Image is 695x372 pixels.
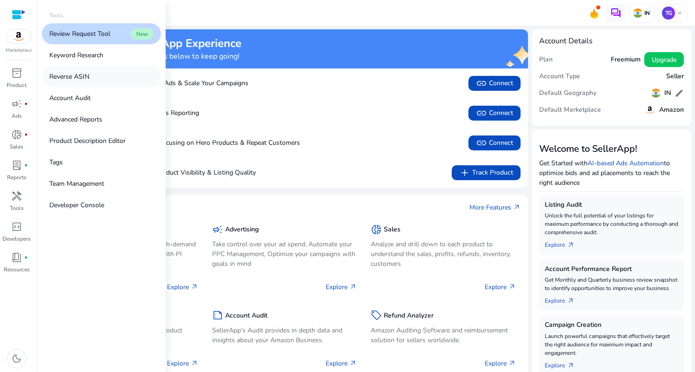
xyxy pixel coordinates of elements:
[11,129,22,140] span: donut_small
[49,179,104,189] p: Team Management
[49,200,104,210] p: Developer Console
[567,297,575,304] span: arrow_outward
[49,157,63,167] p: Tags
[12,112,22,120] p: Ads
[10,142,23,151] p: Sales
[539,89,596,97] h5: Default Geography
[476,137,513,149] span: Connect
[349,283,357,291] span: arrow_outward
[468,76,521,91] button: linkConnect
[11,98,22,109] span: campaign
[212,224,223,235] span: campaign
[468,106,521,121] button: linkConnect
[326,282,357,292] p: Explore
[24,163,28,167] span: fiber_manual_record
[371,310,382,321] span: sell
[49,136,126,146] p: Product Description Editor
[11,190,22,202] span: handyman
[11,68,22,79] span: inventory_2
[644,104,655,115] img: amazon.svg
[642,9,650,17] p: IN
[167,282,198,292] p: Explore
[191,359,198,367] span: arrow_outward
[664,89,671,97] h5: IN
[10,204,24,212] p: Tools
[539,37,684,46] h4: Account Details
[567,362,575,369] span: arrow_outward
[24,102,28,106] span: fiber_manual_record
[24,133,28,136] span: fiber_manual_record
[545,321,679,329] h5: Campaign Creation
[633,8,642,18] img: in.svg
[326,358,357,368] p: Explore
[539,73,580,81] h5: Account Type
[167,358,198,368] p: Explore
[659,106,684,114] h5: Amazon
[476,78,513,89] span: Connect
[545,211,679,237] p: Unlock the full potential of your listings for maximum performance by conducting a thorough and c...
[452,165,521,180] button: addTrack Product
[485,358,516,368] p: Explore
[539,143,684,155] h3: Welcome to SellerApp!
[508,283,516,291] span: arrow_outward
[131,28,154,40] span: New
[476,108,487,119] span: link
[476,137,487,149] span: link
[588,159,664,168] a: AI-based Ads Automation
[644,52,684,67] button: Upgrade
[6,29,31,43] img: amazon.svg
[49,29,110,39] p: Review Request Tool
[545,265,679,273] h5: Account Performance Report
[676,9,683,17] span: keyboard_arrow_down
[485,282,516,292] p: Explore
[349,359,357,367] span: arrow_outward
[651,88,661,98] img: in.svg
[2,235,31,243] p: Developers
[65,138,300,148] p: Boost Sales by Focusing on Hero Products & Repeat Customers
[545,201,679,209] h5: Listing Audit
[476,78,487,89] span: link
[662,7,675,20] p: TG
[611,56,641,64] h5: Freemium
[384,226,401,234] h5: Sales
[545,357,582,370] a: Explorearrow_outward
[212,325,357,345] p: SellerApp's Audit provides in depth data and insights about your Amazon Business.
[191,283,198,291] span: arrow_outward
[11,221,22,232] span: code_blocks
[459,167,470,178] span: add
[49,72,89,81] p: Reverse ASIN
[49,115,102,124] p: Advanced Reports
[459,167,513,178] span: Track Product
[469,203,521,212] a: More Featuresarrow_outward
[24,256,28,259] span: fiber_manual_record
[508,359,516,367] span: arrow_outward
[468,135,521,150] button: linkConnect
[371,325,516,345] p: Amazon Auditing Software and reimbursement solution for sellers worldwide.
[545,276,679,292] p: Get Monthly and Quarterly business review snapshot to identify opportunities to improve your busi...
[567,241,575,249] span: arrow_outward
[7,81,27,89] p: Product
[539,158,684,188] p: Get Started with to optimize bids and ad placements to reach the right audience
[513,203,521,211] span: arrow_outward
[225,226,259,234] h5: Advertising
[652,55,676,65] span: Upgrade
[371,224,382,235] span: donut_small
[7,173,27,182] p: Reports
[476,108,513,119] span: Connect
[371,239,516,269] p: Analyze and drill down to each product to understand the sales, profits, refunds, inventory, cust...
[666,73,684,81] h5: Seller
[545,292,582,305] a: Explorearrow_outward
[212,239,357,269] p: Take control over your ad spend, Automate your PPC Management, Optimize your campaigns with goals...
[4,265,30,274] p: Resources
[212,310,223,321] span: summarize
[384,312,434,320] h5: Refund Analyzer
[11,160,22,171] span: lab_profile
[49,11,63,20] p: Tools
[675,88,684,98] span: edit
[49,93,91,103] p: Account Audit
[539,56,553,64] h5: Plan
[49,50,103,60] p: Keyword Research
[545,332,679,357] p: Launch powerful campaigns that effectively target the right audience for maximum impact and engag...
[6,47,32,54] p: Marketplace
[539,106,601,114] h5: Default Marketplace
